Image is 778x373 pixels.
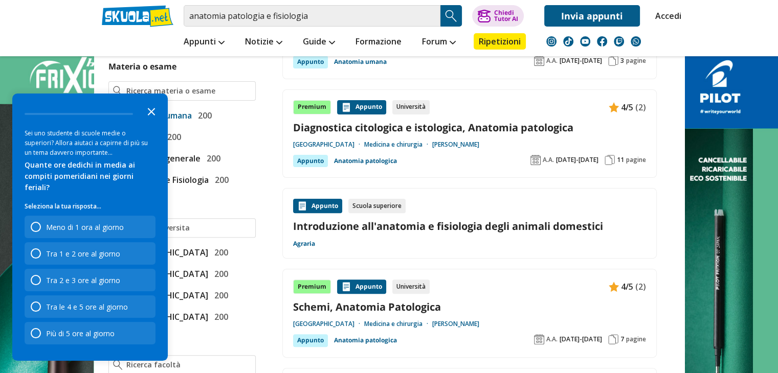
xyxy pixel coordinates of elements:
[580,36,590,46] img: youtube
[337,100,386,114] div: Appunto
[181,33,227,52] a: Appunti
[626,156,646,164] span: pagine
[25,322,155,344] div: Più di 5 ore al giorno
[364,320,432,328] a: Medicina e chirurgia
[46,275,120,285] div: Tra 2 e 3 ore al giorno
[126,360,251,370] input: Ricerca facoltà
[46,329,115,338] div: Più di 5 ore al giorno
[621,101,633,114] span: 4/5
[609,282,619,292] img: Appunti contenuto
[655,5,677,27] a: Accedi
[635,280,646,293] span: (2)
[341,282,351,292] img: Appunti contenuto
[12,94,168,361] div: Survey
[293,141,364,149] a: [GEOGRAPHIC_DATA]
[621,280,633,293] span: 4/5
[293,279,331,294] div: Premium
[443,8,459,24] img: Cerca appunti, riassunti o versioni
[341,102,351,112] img: Appunti contenuto
[617,156,624,164] span: 11
[141,101,162,121] button: Close the survey
[620,57,624,65] span: 3
[614,36,624,46] img: twitch
[546,57,558,65] span: A.A.
[556,156,598,164] span: [DATE]-[DATE]
[46,249,120,259] div: Tra 1 e 2 ore al giorno
[560,335,602,343] span: [DATE]-[DATE]
[494,10,518,22] div: Chiedi Tutor AI
[46,222,124,232] div: Meno di 1 ora al giorno
[293,334,328,346] div: Appunto
[334,56,387,68] a: Anatomia umana
[546,335,558,343] span: A.A.
[597,36,607,46] img: facebook
[419,33,458,52] a: Forum
[300,33,338,52] a: Guide
[563,36,573,46] img: tiktok
[293,240,315,248] a: Agraria
[534,334,544,344] img: Anno accademico
[337,279,386,294] div: Appunto
[608,56,618,66] img: Pagine
[126,223,251,233] input: Ricerca universita
[348,199,406,213] div: Scuola superiore
[440,5,462,27] button: Search Button
[392,100,430,114] div: Università
[544,5,640,27] a: Invia appunti
[113,360,123,370] img: Ricerca facoltà
[432,320,479,328] a: [PERSON_NAME]
[293,320,364,328] a: [GEOGRAPHIC_DATA]
[609,102,619,112] img: Appunti contenuto
[293,199,342,213] div: Appunto
[210,289,228,302] span: 200
[25,201,155,212] p: Seleziona la tua risposta...
[626,335,646,343] span: pagine
[293,100,331,114] div: Premium
[25,242,155,265] div: Tra 1 e 2 ore al giorno
[626,57,646,65] span: pagine
[46,302,128,312] div: Tra le 4 e 5 ore al giorno
[560,57,602,65] span: [DATE]-[DATE]
[364,141,432,149] a: Medicina e chirurgia
[25,216,155,238] div: Meno di 1 ora al giorno
[297,201,307,211] img: Appunti contenuto
[203,152,220,165] span: 200
[620,335,624,343] span: 7
[534,56,544,66] img: Anno accademico
[293,155,328,167] div: Appunto
[210,246,228,259] span: 200
[108,61,176,72] label: Materia o esame
[530,155,541,165] img: Anno accademico
[184,5,440,27] input: Cerca appunti, riassunti o versioni
[293,300,646,314] a: Schemi, Anatomia Patologica
[25,128,155,157] div: Sei uno studente di scuole medie o superiori? Allora aiutaci a capirne di più su un tema davvero ...
[546,36,557,46] img: instagram
[25,269,155,291] div: Tra 2 e 3 ore al giorno
[631,36,641,46] img: WhatsApp
[211,173,229,186] span: 200
[113,86,123,96] img: Ricerca materia o esame
[543,156,554,164] span: A.A.
[334,334,397,346] a: Anatomia patologica
[605,155,615,165] img: Pagine
[126,86,251,96] input: Ricerca materia o esame
[210,267,228,281] span: 200
[25,159,155,193] div: Quante ore dedichi in media ai compiti pomeridiani nei giorni feriali?
[392,279,430,294] div: Università
[474,33,526,50] a: Ripetizioni
[635,101,646,114] span: (2)
[432,141,479,149] a: [PERSON_NAME]
[293,219,646,233] a: Introduzione all'anatomia e fisiologia degli animali domestici
[608,334,618,344] img: Pagine
[334,155,397,167] a: Anatomia patologica
[25,295,155,318] div: Tra le 4 e 5 ore al giorno
[472,5,524,27] button: ChiediTutor AI
[242,33,285,52] a: Notizie
[293,121,646,134] a: Diagnostica citologica e istologica, Anatomia patologica
[210,310,228,323] span: 200
[353,33,404,52] a: Formazione
[194,109,212,122] span: 200
[293,56,328,68] div: Appunto
[163,130,181,144] span: 200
